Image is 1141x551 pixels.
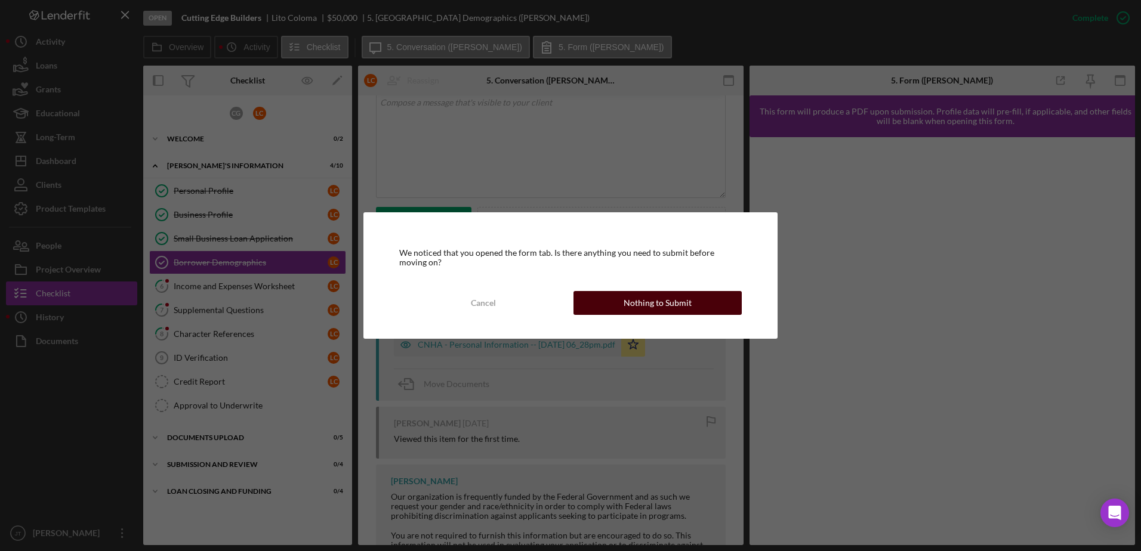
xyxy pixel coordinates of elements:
div: We noticed that you opened the form tab. Is there anything you need to submit before moving on? [399,248,742,267]
div: Nothing to Submit [624,291,692,315]
div: Open Intercom Messenger [1100,499,1129,527]
button: Cancel [399,291,568,315]
button: Nothing to Submit [573,291,742,315]
div: Cancel [471,291,496,315]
